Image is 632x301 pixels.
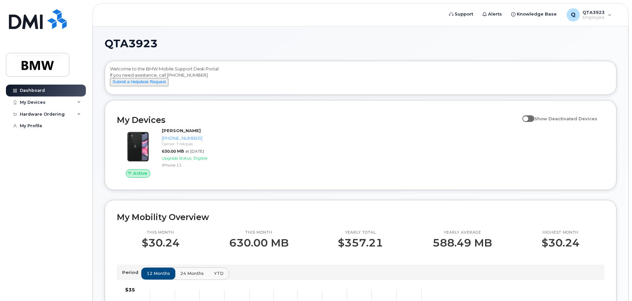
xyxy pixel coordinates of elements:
[122,131,154,163] img: iPhone_11.jpg
[117,212,604,222] h2: My Mobility Overview
[180,270,204,277] span: 24 months
[193,156,207,161] span: Eligible
[542,230,579,235] p: Highest month
[162,149,184,154] span: 630.00 MB
[117,115,519,125] h2: My Devices
[522,112,528,118] input: Show Deactivated Devices
[162,141,230,147] div: Carrier: T-Mobile
[433,230,492,235] p: Yearly average
[105,39,158,49] span: QTA3923
[122,269,141,276] p: Period
[229,237,289,249] p: 630.00 MB
[162,128,201,133] strong: [PERSON_NAME]
[229,230,289,235] p: This month
[117,128,233,178] a: Active[PERSON_NAME][PHONE_NUMBER]Carrier: T-Mobile630.00 MBat [DATE]Upgrade Status:EligibleiPhone 11
[338,237,383,249] p: $357.21
[214,270,224,277] span: YTD
[433,237,492,249] p: 588.49 MB
[110,66,611,92] div: Welcome to the BMW Mobile Support Desk Portal If you need assistance, call [PHONE_NUMBER].
[125,287,135,293] tspan: $35
[133,170,147,176] span: Active
[110,79,168,84] a: Submit a Helpdesk Request
[162,162,230,168] div: iPhone 11
[162,156,192,161] span: Upgrade Status:
[110,78,168,86] button: Submit a Helpdesk Request
[534,116,597,121] span: Show Deactivated Devices
[185,149,204,154] span: at [DATE]
[142,237,180,249] p: $30.24
[162,135,230,141] div: [PHONE_NUMBER]
[142,230,180,235] p: This month
[338,230,383,235] p: Yearly total
[542,237,579,249] p: $30.24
